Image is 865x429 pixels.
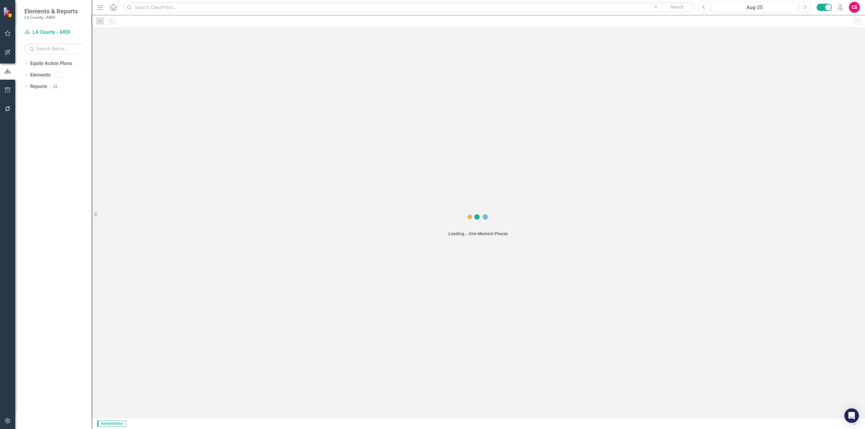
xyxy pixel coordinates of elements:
[844,408,859,423] div: Open Intercom Messenger
[24,15,78,20] small: LA County - ARDI
[662,3,692,12] button: Search
[24,43,85,54] input: Search Below...
[97,420,126,427] span: Administrator
[711,2,798,13] button: Aug-25
[24,29,85,36] a: LA County - ARDI
[670,5,683,9] span: Search
[3,7,14,17] img: ClearPoint Strategy
[123,2,694,13] input: Search ClearPoint...
[30,83,47,90] a: Reports
[24,8,78,15] span: Elements & Reports
[714,4,796,11] div: Aug-25
[849,2,860,13] button: CS
[30,72,50,79] a: Elements
[30,60,72,67] a: Equity Action Plans
[448,231,508,237] div: Loading... One Moment Please
[50,84,60,89] div: 24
